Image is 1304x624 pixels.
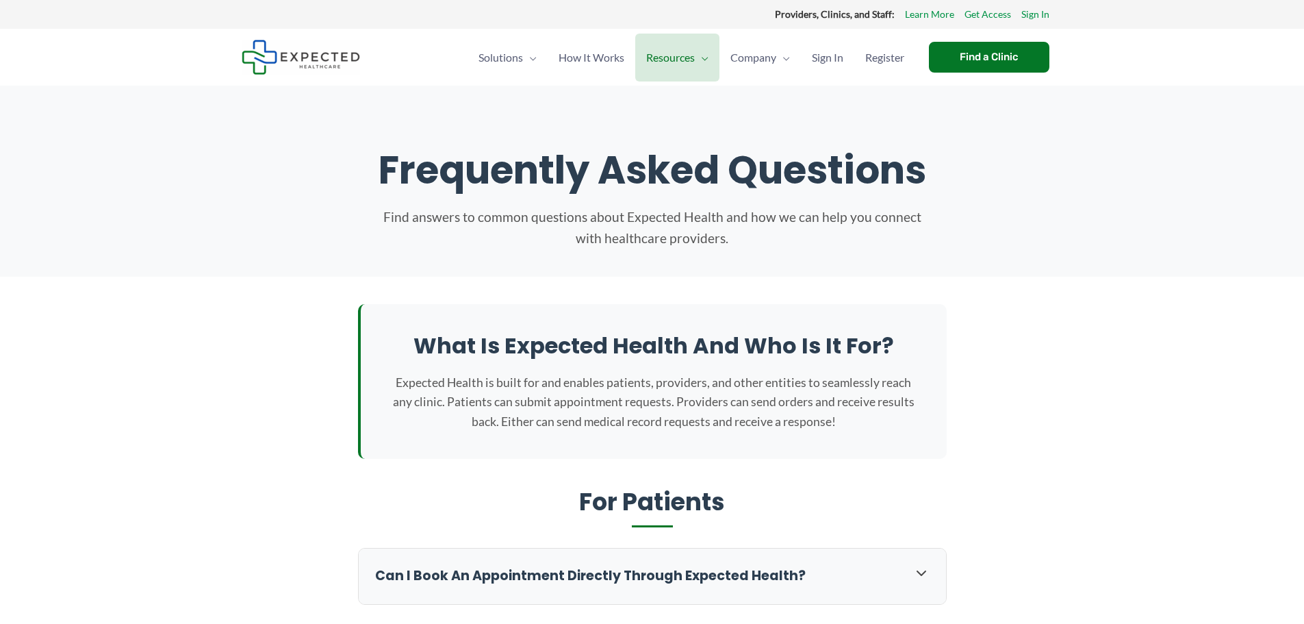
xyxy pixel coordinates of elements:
a: Sign In [1021,5,1049,23]
strong: Providers, Clinics, and Staff: [775,8,895,20]
span: Resources [646,34,695,82]
a: CompanyMenu Toggle [719,34,801,82]
span: Solutions [478,34,523,82]
h1: Frequently Asked Questions [255,147,1049,193]
div: Can I book an appointment directly through Expected Health? [359,549,946,604]
span: How It Works [559,34,624,82]
img: Expected Healthcare Logo - side, dark font, small [242,40,360,75]
a: SolutionsMenu Toggle [468,34,548,82]
p: Expected Health is built for and enables patients, providers, and other entities to seamlessly re... [388,373,919,431]
span: Menu Toggle [523,34,537,82]
a: How It Works [548,34,635,82]
a: Find a Clinic [929,42,1049,73]
h2: What is Expected Health and who is it for? [388,332,919,360]
h2: For Patients [358,486,947,528]
span: Sign In [812,34,843,82]
a: Sign In [801,34,854,82]
span: Menu Toggle [776,34,790,82]
a: Get Access [964,5,1011,23]
a: Register [854,34,915,82]
a: ResourcesMenu Toggle [635,34,719,82]
p: Find answers to common questions about Expected Health and how we can help you connect with healt... [379,207,926,249]
a: Learn More [905,5,954,23]
span: Menu Toggle [695,34,708,82]
span: Company [730,34,776,82]
span: Register [865,34,904,82]
nav: Primary Site Navigation [468,34,915,82]
h3: Can I book an appointment directly through Expected Health? [375,567,899,586]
